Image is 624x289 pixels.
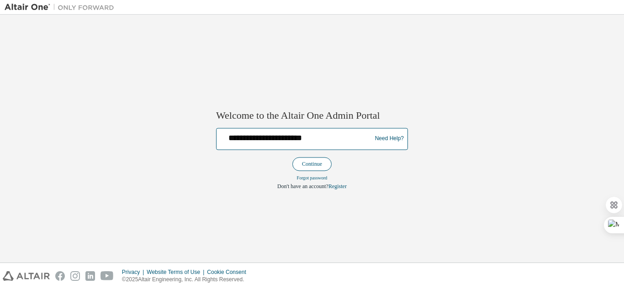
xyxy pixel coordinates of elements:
[122,276,252,284] p: © 2025 Altair Engineering, Inc. All Rights Reserved.
[5,3,119,12] img: Altair One
[55,271,65,281] img: facebook.svg
[122,268,147,276] div: Privacy
[3,271,50,281] img: altair_logo.svg
[292,157,332,171] button: Continue
[70,271,80,281] img: instagram.svg
[85,271,95,281] img: linkedin.svg
[100,271,114,281] img: youtube.svg
[277,183,328,189] span: Don't have an account?
[297,175,328,180] a: Forgot password
[147,268,207,276] div: Website Terms of Use
[207,268,251,276] div: Cookie Consent
[216,110,408,122] h2: Welcome to the Altair One Admin Portal
[328,183,347,189] a: Register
